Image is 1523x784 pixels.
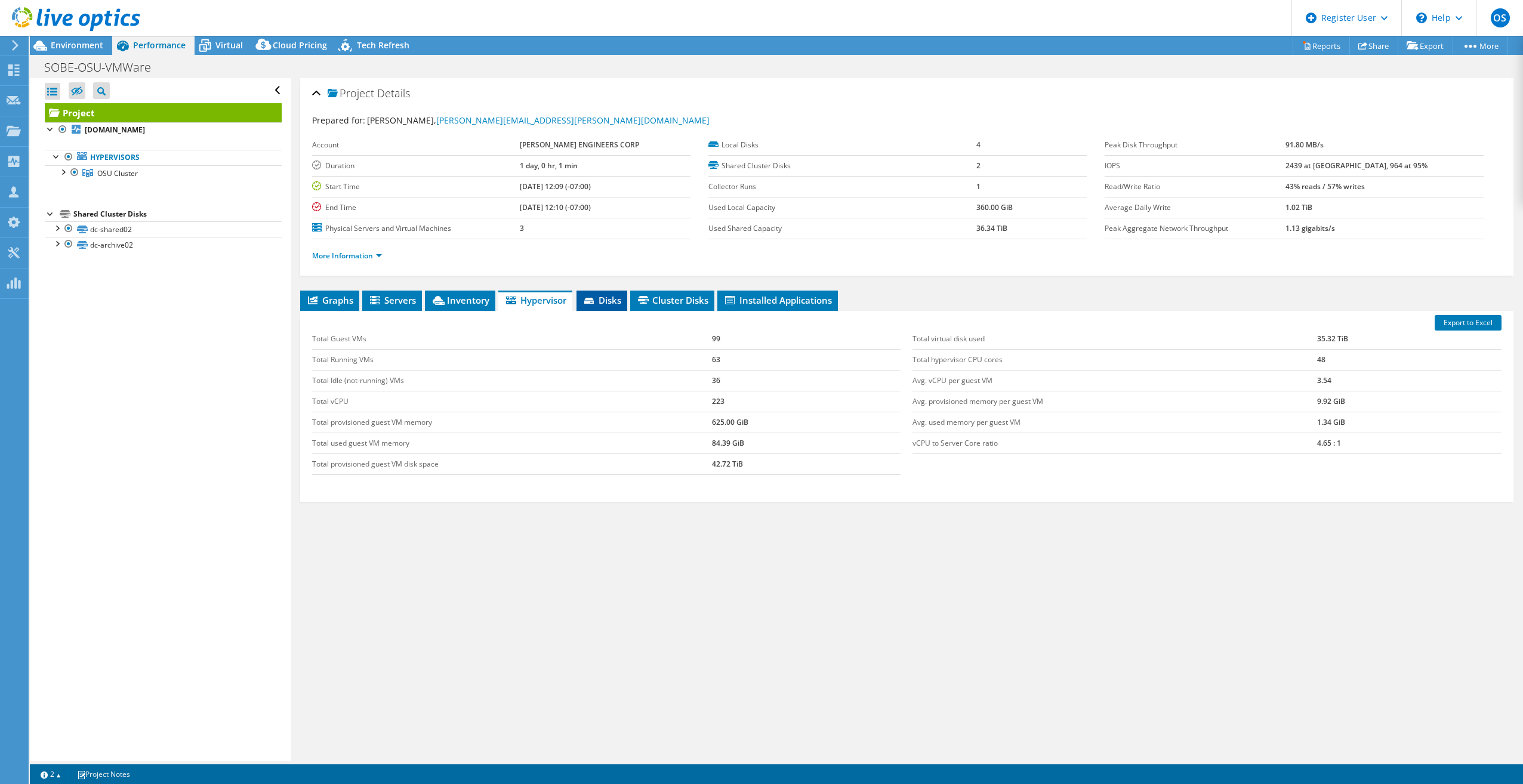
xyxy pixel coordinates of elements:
td: Total Running VMs [312,349,712,370]
label: Collector Runs [708,181,976,193]
td: 3.54 [1317,370,1502,391]
a: [PERSON_NAME][EMAIL_ADDRESS][PERSON_NAME][DOMAIN_NAME] [436,115,710,126]
b: [DATE] 12:10 (-07:00) [520,202,591,212]
a: More [1453,36,1508,55]
span: [PERSON_NAME], [367,115,710,126]
span: Virtual [215,39,243,51]
span: Inventory [431,294,489,306]
b: 3 [520,223,524,233]
td: Total Guest VMs [312,329,712,350]
b: 91.80 MB/s [1285,140,1324,150]
td: 1.34 GiB [1317,412,1502,433]
td: 625.00 GiB [712,412,901,433]
a: [DOMAIN_NAME] [45,122,282,138]
td: Avg. vCPU per guest VM [912,370,1317,391]
td: Total hypervisor CPU cores [912,349,1317,370]
label: Start Time [312,181,520,193]
span: Hypervisor [504,294,566,306]
td: 223 [712,391,901,412]
a: dc-archive02 [45,237,282,252]
b: 1 [976,181,981,192]
td: 35.32 TiB [1317,329,1502,350]
td: 36 [712,370,901,391]
b: 1.02 TiB [1285,202,1312,212]
a: Project Notes [69,767,138,782]
td: Total Idle (not-running) VMs [312,370,712,391]
td: Total provisioned guest VM memory [312,412,712,433]
b: 2439 at [GEOGRAPHIC_DATA], 964 at 95% [1285,160,1428,171]
label: End Time [312,202,520,214]
a: Export to Excel [1435,315,1502,331]
a: Project [45,103,282,122]
td: Total vCPU [312,391,712,412]
b: [PERSON_NAME] ENGINEERS CORP [520,140,639,150]
label: Used Local Capacity [708,202,976,214]
b: [DATE] 12:09 (-07:00) [520,181,591,192]
b: 43% reads / 57% writes [1285,181,1365,192]
td: Total used guest VM memory [312,433,712,453]
span: Cloud Pricing [273,39,327,51]
span: Cluster Disks [636,294,708,306]
td: 42.72 TiB [712,453,901,474]
td: Total provisioned guest VM disk space [312,453,712,474]
span: Project [328,88,374,100]
label: Shared Cluster Disks [708,160,976,172]
a: OSU Cluster [45,165,282,181]
a: dc-shared02 [45,221,282,237]
label: Peak Disk Throughput [1105,139,1285,151]
a: 2 [32,767,69,782]
a: Hypervisors [45,150,282,165]
td: 63 [712,349,901,370]
span: Graphs [306,294,353,306]
label: Physical Servers and Virtual Machines [312,223,520,234]
label: Used Shared Capacity [708,223,976,234]
td: Avg. used memory per guest VM [912,412,1317,433]
span: Environment [51,39,103,51]
span: Disks [582,294,621,306]
span: Installed Applications [723,294,832,306]
label: Account [312,139,520,151]
span: OS [1491,8,1510,27]
b: 360.00 GiB [976,202,1013,212]
label: Duration [312,160,520,172]
td: 48 [1317,349,1502,370]
span: Tech Refresh [357,39,409,51]
b: [DOMAIN_NAME] [85,125,145,135]
label: IOPS [1105,160,1285,172]
span: OSU Cluster [97,168,138,178]
h1: SOBE-OSU-VMWare [39,61,169,74]
a: More Information [312,251,382,261]
span: Servers [368,294,416,306]
a: Export [1398,36,1453,55]
svg: \n [1416,13,1427,23]
a: Reports [1293,36,1350,55]
b: 4 [976,140,981,150]
td: 9.92 GiB [1317,391,1502,412]
b: 1 day, 0 hr, 1 min [520,160,578,171]
td: 4.65 : 1 [1317,433,1502,453]
label: Read/Write Ratio [1105,181,1285,193]
span: Performance [133,39,186,51]
label: Prepared for: [312,115,365,126]
b: 36.34 TiB [976,223,1007,233]
td: Total virtual disk used [912,329,1317,350]
td: vCPU to Server Core ratio [912,433,1317,453]
div: Shared Cluster Disks [73,207,282,221]
a: Share [1349,36,1398,55]
td: 84.39 GiB [712,433,901,453]
label: Average Daily Write [1105,202,1285,214]
b: 1.13 gigabits/s [1285,223,1335,233]
label: Peak Aggregate Network Throughput [1105,223,1285,234]
td: 99 [712,329,901,350]
span: Details [377,86,410,100]
b: 2 [976,160,981,171]
td: Avg. provisioned memory per guest VM [912,391,1317,412]
label: Local Disks [708,139,976,151]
